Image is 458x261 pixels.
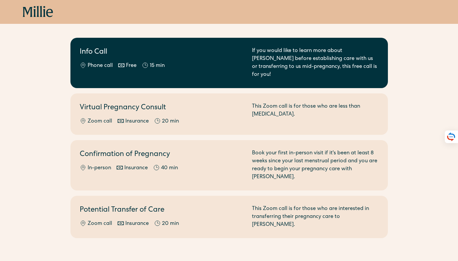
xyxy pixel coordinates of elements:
div: This Zoom call is for those who are interested in transferring their pregnancy care to [PERSON_NA... [252,205,379,229]
div: This Zoom call is for those who are less than [MEDICAL_DATA]. [252,103,379,126]
div: Zoom call [88,118,112,126]
div: Insurance [124,164,148,172]
div: 20 min [162,220,179,228]
div: If you would like to learn more about [PERSON_NAME] before establishing care with us or transferr... [252,47,379,79]
div: Insurance [125,118,149,126]
a: Potential Transfer of CareZoom callInsurance20 minThis Zoom call is for those who are interested ... [70,196,388,238]
h2: Virtual Pregnancy Consult [80,103,244,114]
div: Insurance [125,220,149,228]
a: Info CallPhone callFree15 minIf you would like to learn more about [PERSON_NAME] before establish... [70,38,388,88]
h2: Potential Transfer of Care [80,205,244,216]
div: In-person [88,164,111,172]
h2: Confirmation of Pregnancy [80,149,244,160]
a: Virtual Pregnancy ConsultZoom callInsurance20 minThis Zoom call is for those who are less than [M... [70,93,388,135]
div: 15 min [150,62,165,70]
h2: Info Call [80,47,244,58]
a: Confirmation of PregnancyIn-personInsurance40 minBook your first in-person visit if it's been at ... [70,140,388,190]
div: 20 min [162,118,179,126]
div: Free [126,62,137,70]
div: Book your first in-person visit if it's been at least 8 weeks since your last menstrual period an... [252,149,379,181]
div: 40 min [161,164,178,172]
div: Zoom call [88,220,112,228]
div: Phone call [88,62,113,70]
